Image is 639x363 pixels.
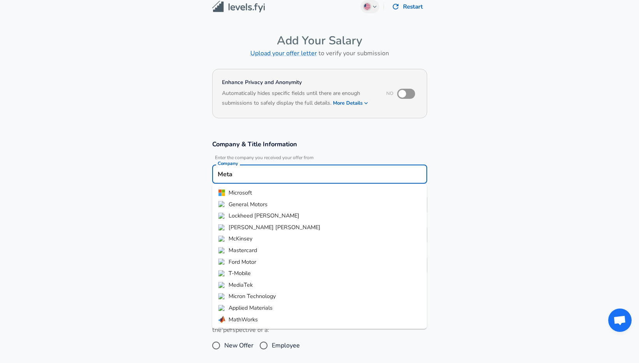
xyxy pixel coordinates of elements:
[222,89,376,109] h6: Automatically hides specific fields until there are enough submissions to safely display the full...
[218,270,225,277] img: t-mobile.com
[229,200,268,208] span: General Motors
[229,281,253,288] span: MediaTek
[218,201,225,207] img: gm.com
[218,316,225,323] img: mathworks.webp
[222,79,376,86] h4: Enhance Privacy and Anonymity
[229,223,320,231] span: [PERSON_NAME] [PERSON_NAME]
[212,1,265,13] img: Levels.fyi
[229,315,258,323] span: MathWorks
[229,269,251,277] span: T-Mobile
[218,328,225,334] img: bnymellon.com
[216,168,424,180] input: Google
[218,293,225,300] img: micron.com
[608,309,632,332] div: Open chat
[229,189,252,196] span: Microsoft
[386,90,393,96] span: No
[212,140,427,149] h3: Company & Title Information
[229,246,257,254] span: Mastercard
[229,258,256,265] span: Ford Motor
[218,161,238,166] label: Company
[218,282,225,288] img: mediatek.com
[218,213,225,219] img: lmco.com
[364,4,370,10] img: English (US)
[229,292,276,300] span: Micron Technology
[229,235,252,242] span: McKinsey
[229,212,299,219] span: Lockheed [PERSON_NAME]
[272,341,300,350] span: Employee
[333,98,369,109] button: More Details
[218,236,225,242] img: mckinsey.com
[229,304,273,312] span: Applied Materials
[229,327,259,335] span: BNY Mellon
[250,49,317,58] a: Upload your offer letter
[212,33,427,48] h4: Add Your Salary
[212,48,427,59] h6: to verify your submission
[212,155,427,161] span: Enter the company you received your offer from
[218,259,225,265] img: ford.com
[218,247,225,253] img: mastercard.com.au
[224,341,253,350] span: New Offer
[218,224,225,230] img: morganstanley.com
[218,189,225,196] img: microsoftlogo.png
[218,305,225,311] img: appliedmaterials.com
